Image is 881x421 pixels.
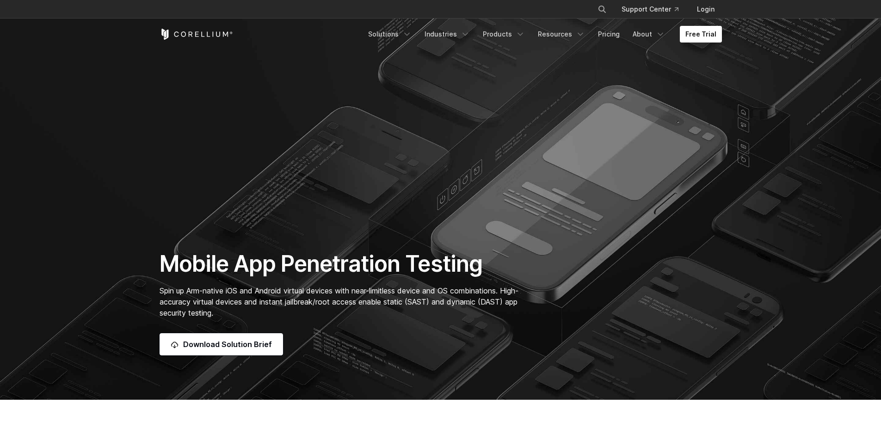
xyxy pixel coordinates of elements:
a: Corellium Home [160,29,233,40]
span: Spin up Arm-native iOS and Android virtual devices with near-limitless device and OS combinations... [160,286,518,317]
div: Navigation Menu [586,1,722,18]
span: Download Solution Brief [183,339,272,350]
button: Search [594,1,610,18]
h1: Mobile App Penetration Testing [160,250,528,278]
a: Download Solution Brief [160,333,283,355]
a: Support Center [614,1,686,18]
a: Free Trial [680,26,722,43]
a: Solutions [363,26,417,43]
a: Pricing [592,26,625,43]
a: Resources [532,26,591,43]
div: Navigation Menu [363,26,722,43]
a: Login [690,1,722,18]
a: Industries [419,26,475,43]
a: About [627,26,671,43]
a: Products [477,26,530,43]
